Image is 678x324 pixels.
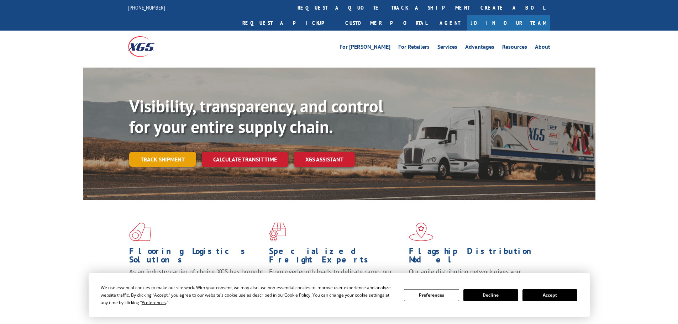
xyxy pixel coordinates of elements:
[404,289,459,301] button: Preferences
[129,223,151,241] img: xgs-icon-total-supply-chain-intelligence-red
[340,44,390,52] a: For [PERSON_NAME]
[269,223,286,241] img: xgs-icon-focused-on-flooring-red
[437,44,457,52] a: Services
[409,247,543,267] h1: Flagship Distribution Model
[142,299,166,306] span: Preferences
[432,15,467,31] a: Agent
[502,44,527,52] a: Resources
[465,44,494,52] a: Advantages
[129,247,264,267] h1: Flooring Logistics Solutions
[128,4,165,11] a: [PHONE_NUMBER]
[467,15,550,31] a: Join Our Team
[409,223,433,241] img: xgs-icon-flagship-distribution-model-red
[101,284,395,306] div: We use essential cookies to make our site work. With your consent, we may also use non-essential ...
[129,267,263,293] span: As an industry carrier of choice, XGS has brought innovation and dedication to flooring logistics...
[340,15,432,31] a: Customer Portal
[89,273,590,317] div: Cookie Consent Prompt
[294,152,355,167] a: XGS ASSISTANT
[398,44,430,52] a: For Retailers
[535,44,550,52] a: About
[409,267,540,284] span: Our agile distribution network gives you nationwide inventory management on demand.
[129,152,196,167] a: Track shipment
[269,247,404,267] h1: Specialized Freight Experts
[284,292,310,298] span: Cookie Policy
[237,15,340,31] a: Request a pickup
[269,267,404,299] p: From overlength loads to delicate cargo, our experienced staff knows the best way to move your fr...
[202,152,288,167] a: Calculate transit time
[129,95,383,138] b: Visibility, transparency, and control for your entire supply chain.
[522,289,577,301] button: Accept
[463,289,518,301] button: Decline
